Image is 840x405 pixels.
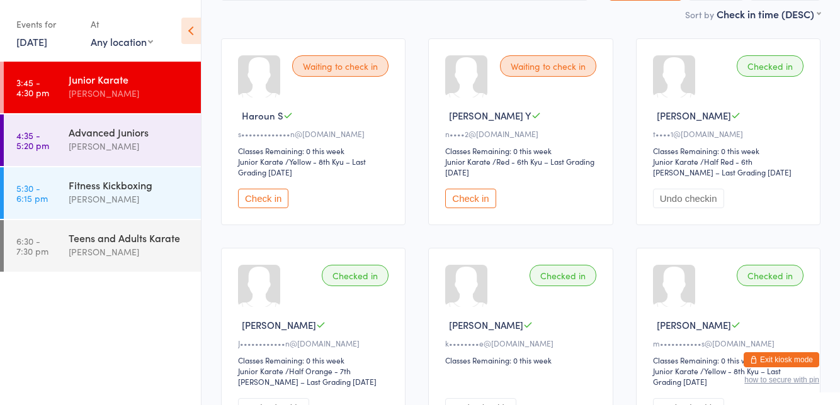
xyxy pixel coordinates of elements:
div: Junior Karate [653,365,698,376]
div: Classes Remaining: 0 this week [445,145,599,156]
div: Classes Remaining: 0 this week [653,145,807,156]
span: [PERSON_NAME] [657,109,731,122]
button: Check in [238,189,288,208]
div: Advanced Juniors [69,125,190,139]
div: Junior Karate [238,156,283,167]
a: 5:30 -6:15 pmFitness Kickboxing[PERSON_NAME] [4,167,201,219]
div: [PERSON_NAME] [69,245,190,259]
div: Waiting to check in [500,55,596,77]
div: [PERSON_NAME] [69,86,190,101]
div: t••••1@[DOMAIN_NAME] [653,128,807,139]
div: n••••2@[DOMAIN_NAME] [445,128,599,139]
span: Haroun S [242,109,283,122]
div: Teens and Adults Karate [69,231,190,245]
div: Fitness Kickboxing [69,178,190,192]
div: Junior Karate [69,72,190,86]
div: m•••••••••••s@[DOMAIN_NAME] [653,338,807,348]
div: [PERSON_NAME] [69,192,190,206]
div: Check in time (DESC) [717,7,820,21]
div: Classes Remaining: 0 this week [653,355,807,365]
time: 6:30 - 7:30 pm [16,236,48,256]
div: s•••••••••••••n@[DOMAIN_NAME] [238,128,392,139]
button: how to secure with pin [744,375,819,384]
div: J••••••••••••n@[DOMAIN_NAME] [238,338,392,348]
div: Classes Remaining: 0 this week [238,355,392,365]
a: [DATE] [16,35,47,48]
div: k••••••••e@[DOMAIN_NAME] [445,338,599,348]
div: [PERSON_NAME] [69,139,190,153]
span: / Half Orange - 7th [PERSON_NAME] – Last Grading [DATE] [238,365,377,387]
button: Undo checkin [653,189,724,208]
div: Classes Remaining: 0 this week [238,145,392,156]
a: 6:30 -7:30 pmTeens and Adults Karate[PERSON_NAME] [4,220,201,272]
span: [PERSON_NAME] Y [449,109,531,122]
div: Checked in [737,265,803,286]
time: 5:30 - 6:15 pm [16,183,48,203]
button: Check in [445,189,496,208]
span: [PERSON_NAME] [449,318,523,331]
a: 4:35 -5:20 pmAdvanced Juniors[PERSON_NAME] [4,114,201,166]
div: Checked in [737,55,803,77]
div: At [91,14,153,35]
div: Events for [16,14,78,35]
a: 3:45 -4:30 pmJunior Karate[PERSON_NAME] [4,62,201,113]
label: Sort by [685,8,714,21]
div: Classes Remaining: 0 this week [445,355,599,365]
div: Junior Karate [445,156,491,167]
div: Waiting to check in [292,55,389,77]
button: Exit kiosk mode [744,352,819,367]
span: / Red - 6th Kyu – Last Grading [DATE] [445,156,594,177]
div: Junior Karate [238,365,283,376]
span: [PERSON_NAME] [242,318,316,331]
time: 3:45 - 4:30 pm [16,77,49,97]
div: Checked in [530,265,596,286]
div: Checked in [322,265,389,286]
time: 4:35 - 5:20 pm [16,130,49,150]
span: [PERSON_NAME] [657,318,731,331]
div: Any location [91,35,153,48]
span: / Half Red - 6th [PERSON_NAME] – Last Grading [DATE] [653,156,792,177]
div: Junior Karate [653,156,698,167]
